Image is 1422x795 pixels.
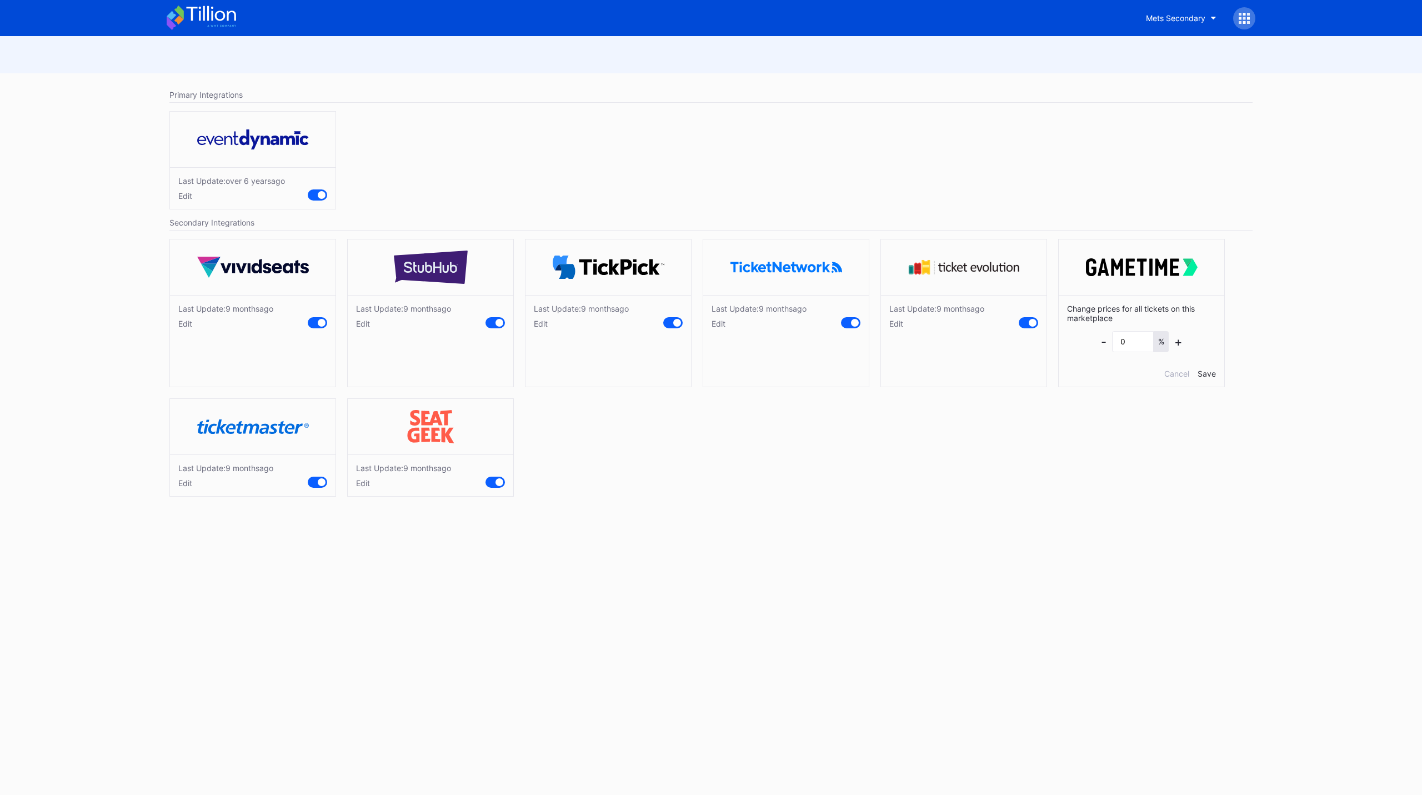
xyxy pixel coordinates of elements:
[889,304,984,313] div: Last Update: 9 months ago
[178,319,273,328] div: Edit
[1198,369,1216,378] div: Save
[1101,334,1106,349] div: -
[356,304,451,313] div: Last Update: 9 months ago
[1138,8,1225,28] button: Mets Secondary
[197,129,309,149] img: eventDynamic.svg
[889,319,984,328] div: Edit
[178,176,285,186] div: Last Update: over 6 years ago
[1154,331,1169,352] div: %
[553,256,664,279] img: TickPick_logo.svg
[712,319,807,328] div: Edit
[356,319,451,328] div: Edit
[712,304,807,313] div: Last Update: 9 months ago
[178,304,273,313] div: Last Update: 9 months ago
[169,215,1253,231] div: Secondary Integrations
[169,87,1253,103] div: Primary Integrations
[730,262,842,272] img: ticketNetwork.png
[1059,295,1224,387] div: Change prices for all tickets on this marketplace
[197,257,309,278] img: vividSeats.svg
[534,319,629,328] div: Edit
[356,463,451,473] div: Last Update: 9 months ago
[908,259,1020,275] img: tevo.svg
[1174,334,1183,349] div: +
[1164,369,1189,378] div: Cancel
[1086,258,1198,276] img: gametime.svg
[375,410,487,443] img: seatGeek.svg
[178,463,273,473] div: Last Update: 9 months ago
[375,251,487,284] img: stubHub.svg
[178,191,285,201] div: Edit
[534,304,629,313] div: Last Update: 9 months ago
[178,478,273,488] div: Edit
[197,419,309,434] img: ticketmaster.svg
[356,478,451,488] div: Edit
[1146,13,1205,23] div: Mets Secondary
